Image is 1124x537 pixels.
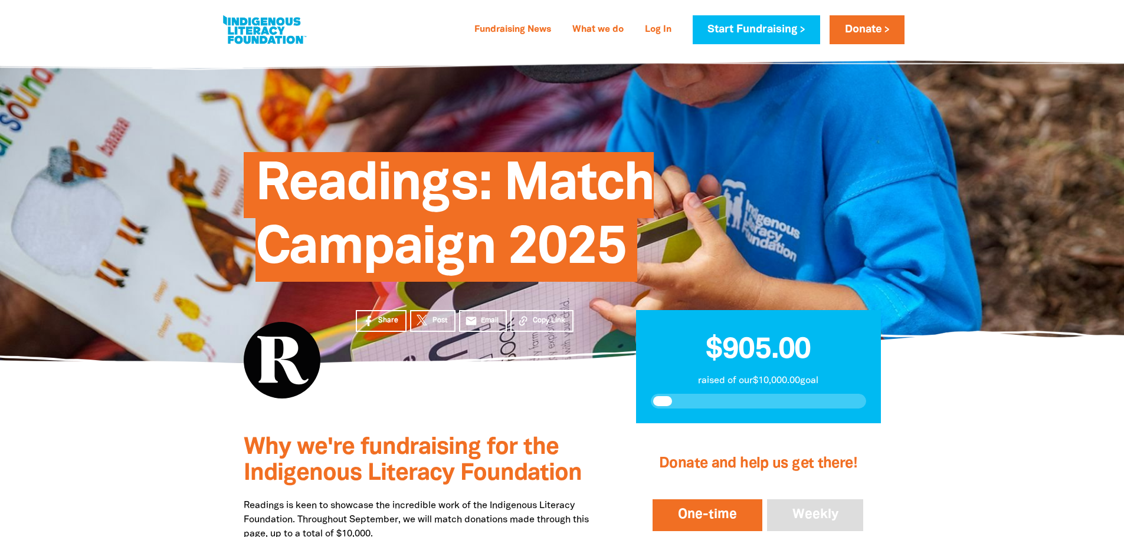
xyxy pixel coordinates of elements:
a: Fundraising News [467,21,558,39]
a: Log In [638,21,679,39]
a: Donate [830,15,904,44]
a: Start Fundraising [693,15,820,44]
span: Post [432,315,447,326]
a: Post [410,310,456,332]
a: What we do [565,21,631,39]
button: Copy Link [510,310,574,332]
a: Share [356,310,407,332]
span: $905.00 [706,337,811,364]
span: Readings: Match Campaign 2025 [255,161,654,282]
p: raised of our $10,000.00 goal [651,374,866,388]
h2: Donate and help us get there! [650,440,866,487]
i: email [465,315,477,327]
span: Copy Link [533,315,565,326]
span: Why we're fundraising for the Indigenous Literacy Foundation [244,437,582,485]
button: Weekly [765,497,866,533]
span: Email [481,315,499,326]
span: Share [378,315,398,326]
button: One-time [650,497,765,533]
a: emailEmail [459,310,507,332]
